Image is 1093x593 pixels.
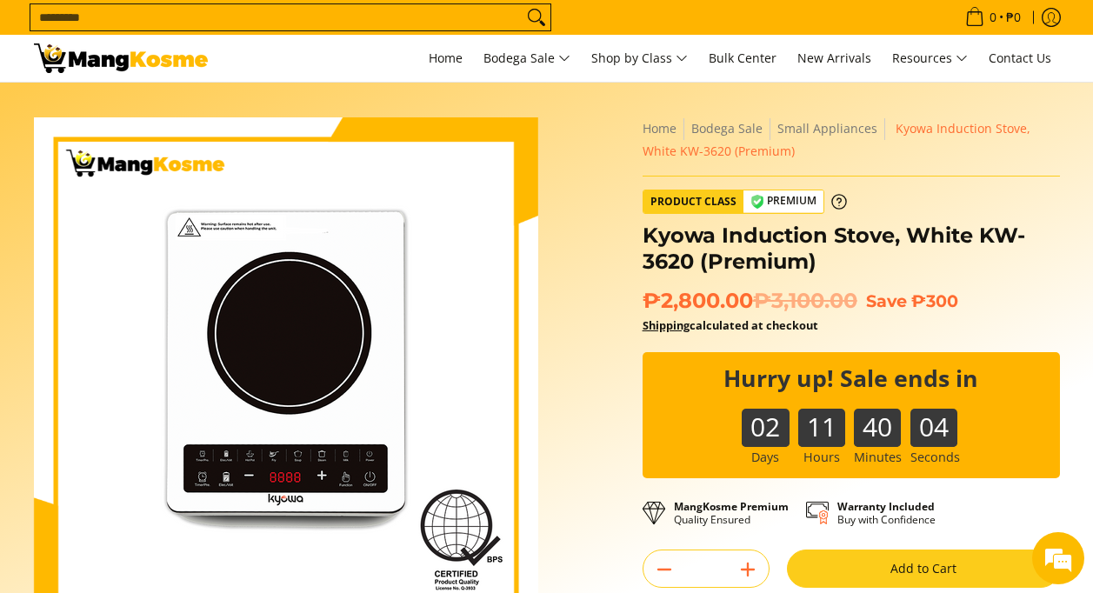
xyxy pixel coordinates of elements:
[643,223,1060,275] h1: Kyowa Induction Stove, White KW-3620 (Premium)
[789,35,880,82] a: New Arrivals
[643,556,685,583] button: Subtract
[709,50,776,66] span: Bulk Center
[910,409,957,429] b: 04
[643,190,743,213] span: Product Class
[643,288,857,314] span: ₱2,800.00
[643,120,676,137] a: Home
[429,50,463,66] span: Home
[787,550,1060,588] button: Add to Cart
[854,409,901,429] b: 40
[892,48,968,70] span: Resources
[483,48,570,70] span: Bodega Sale
[987,11,999,23] span: 0
[837,500,936,526] p: Buy with Confidence
[691,120,763,137] a: Bodega Sale
[674,499,789,514] strong: MangKosme Premium
[643,317,690,333] a: Shipping
[989,50,1051,66] span: Contact Us
[523,4,550,30] button: Search
[798,409,845,429] b: 11
[700,35,785,82] a: Bulk Center
[643,190,847,214] a: Product Class Premium
[753,288,857,314] del: ₱3,100.00
[960,8,1026,27] span: •
[911,290,958,311] span: ₱300
[34,43,208,73] img: Kyowa Single Induction Stove - White (Premium) l Mang Kosme
[837,499,935,514] strong: Warranty Included
[1003,11,1023,23] span: ₱0
[742,409,789,429] b: 02
[797,50,871,66] span: New Arrivals
[225,35,1060,82] nav: Main Menu
[583,35,696,82] a: Shop by Class
[727,556,769,583] button: Add
[475,35,579,82] a: Bodega Sale
[420,35,471,82] a: Home
[883,35,976,82] a: Resources
[750,195,764,209] img: premium-badge-icon.webp
[674,500,789,526] p: Quality Ensured
[643,120,1030,159] span: Kyowa Induction Stove, White KW-3620 (Premium)
[743,190,823,212] span: Premium
[777,120,877,137] a: Small Appliances
[980,35,1060,82] a: Contact Us
[866,290,907,311] span: Save
[591,48,688,70] span: Shop by Class
[643,117,1060,163] nav: Breadcrumbs
[643,317,818,333] strong: calculated at checkout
